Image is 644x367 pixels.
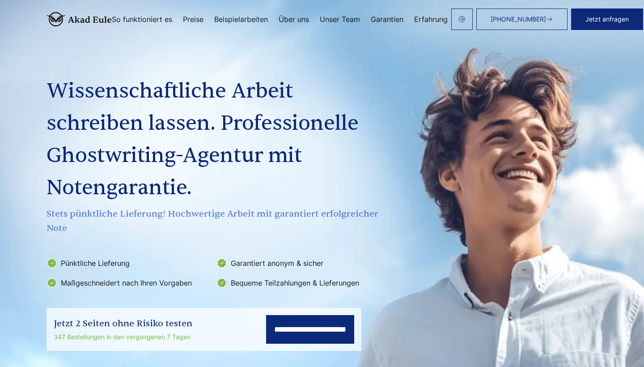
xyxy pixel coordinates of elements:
a: Über uns [279,16,309,23]
a: Unser Team [320,16,360,23]
a: Preise [183,16,203,23]
li: Maßgeschneidert nach Ihren Vorgaben [47,276,211,290]
a: Erfahrung [414,16,448,23]
a: Garantien [371,16,403,23]
button: Jetzt anfragen [571,9,643,30]
img: logo [47,12,112,26]
h1: Wissenschaftliche Arbeit schreiben lassen. Professionelle Ghostwriting-Agentur mit Notengarantie. [47,75,383,204]
li: Garantiert anonym & sicher [216,256,381,270]
div: 347 Bestellungen in den vergangenen 7 Tagen [54,332,192,342]
span: Stets pünktliche Lieferung! Hochwertige Arbeit mit garantiert erfolgreicher Note [47,207,383,235]
div: Jetzt 2 Seiten ohne Risiko testen [54,316,192,331]
a: Beispielarbeiten [214,16,268,23]
li: Bequeme Teilzahlungen & Lieferungen [216,276,381,290]
a: So funktioniert es [112,16,172,23]
span: [PHONE_NUMBER] [491,16,546,23]
li: Pünktliche Lieferung [47,256,211,270]
img: email [458,16,466,23]
a: [PHONE_NUMBER] [476,9,568,30]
